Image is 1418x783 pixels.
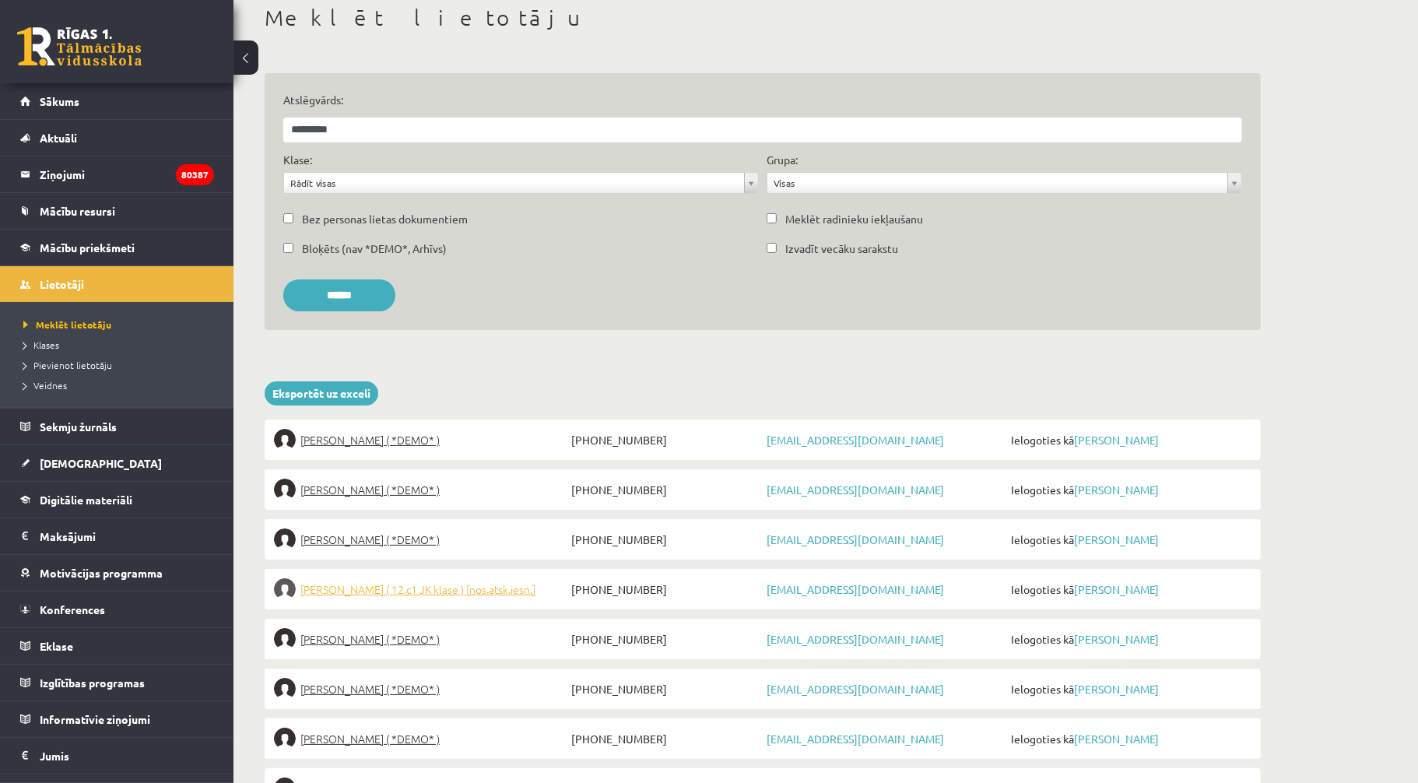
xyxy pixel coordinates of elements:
a: [PERSON_NAME] [1074,582,1159,596]
a: Mācību resursi [20,193,214,229]
label: Bloķēts (nav *DEMO*, Arhīvs) [302,241,447,257]
a: [PERSON_NAME] [1074,682,1159,696]
span: Ielogoties kā [1007,628,1251,650]
a: Digitālie materiāli [20,482,214,518]
span: Rādīt visas [290,173,738,193]
label: Atslēgvārds: [283,92,1242,108]
span: [PERSON_NAME] ( 12.c1 JK klase ) [nos.atsk.iesn.] [300,578,535,600]
img: Kerija kozlovska [274,429,296,451]
span: Aktuāli [40,131,77,145]
a: Eksportēt uz exceli [265,381,378,406]
a: Konferences [20,592,214,627]
a: Rādīt visas [284,173,758,193]
span: Klases [23,339,59,351]
a: Sekmju žurnāls [20,409,214,444]
span: Pievienot lietotāju [23,359,112,371]
span: [PHONE_NUMBER] [567,429,763,451]
a: [PERSON_NAME] [1074,632,1159,646]
label: Klase: [283,152,312,168]
span: Digitālie materiāli [40,493,132,507]
span: Izglītības programas [40,676,145,690]
span: Eklase [40,639,73,653]
span: [PHONE_NUMBER] [567,528,763,550]
a: Klases [23,338,218,352]
label: Izvadīt vecāku sarakstu [785,241,898,257]
span: [DEMOGRAPHIC_DATA] [40,456,162,470]
a: Lietotāji [20,266,214,302]
span: [PHONE_NUMBER] [567,479,763,500]
span: Mācību resursi [40,204,115,218]
span: [PERSON_NAME] ( *DEMO* ) [300,728,440,750]
span: Ielogoties kā [1007,429,1251,451]
span: [PHONE_NUMBER] [567,628,763,650]
label: Meklēt radinieku iekļaušanu [785,211,923,227]
a: Informatīvie ziņojumi [20,701,214,737]
a: Motivācijas programma [20,555,214,591]
span: [PERSON_NAME] ( *DEMO* ) [300,628,440,650]
a: [PERSON_NAME] ( *DEMO* ) [274,429,567,451]
span: Ielogoties kā [1007,528,1251,550]
a: [EMAIL_ADDRESS][DOMAIN_NAME] [767,582,944,596]
a: [PERSON_NAME] ( *DEMO* ) [274,528,567,550]
a: Rīgas 1. Tālmācības vidusskola [17,27,142,66]
a: [EMAIL_ADDRESS][DOMAIN_NAME] [767,682,944,696]
label: Grupa: [767,152,798,168]
span: Veidnes [23,379,67,391]
span: Motivācijas programma [40,566,163,580]
a: Visas [767,173,1241,193]
span: Ielogoties kā [1007,728,1251,750]
span: [PHONE_NUMBER] [567,678,763,700]
img: Daila Kozlovska [274,528,296,550]
a: [EMAIL_ADDRESS][DOMAIN_NAME] [767,632,944,646]
img: Margarita Kozlovska [274,728,296,750]
a: [EMAIL_ADDRESS][DOMAIN_NAME] [767,532,944,546]
a: Aktuāli [20,120,214,156]
img: Amālija Kozlovska [274,479,296,500]
a: Ziņojumi80387 [20,156,214,192]
a: [EMAIL_ADDRESS][DOMAIN_NAME] [767,483,944,497]
a: Eklase [20,628,214,664]
a: [PERSON_NAME] ( *DEMO* ) [274,628,567,650]
span: Jumis [40,749,69,763]
span: Ielogoties kā [1007,578,1251,600]
legend: Maksājumi [40,518,214,554]
a: Maksājumi [20,518,214,554]
img: Daniela Kozlovska [274,578,296,600]
a: [EMAIL_ADDRESS][DOMAIN_NAME] [767,433,944,447]
a: Mācību priekšmeti [20,230,214,265]
span: Ielogoties kā [1007,678,1251,700]
span: [PERSON_NAME] ( *DEMO* ) [300,528,440,550]
span: Ielogoties kā [1007,479,1251,500]
span: [PERSON_NAME] ( *DEMO* ) [300,429,440,451]
span: Meklēt lietotāju [23,318,111,331]
a: [EMAIL_ADDRESS][DOMAIN_NAME] [767,732,944,746]
span: [PHONE_NUMBER] [567,728,763,750]
a: [PERSON_NAME] [1074,433,1159,447]
span: Konferences [40,602,105,616]
span: [PERSON_NAME] ( *DEMO* ) [300,678,440,700]
a: Meklēt lietotāju [23,318,218,332]
img: Laila Kozlovska [274,678,296,700]
a: Veidnes [23,378,218,392]
a: [DEMOGRAPHIC_DATA] [20,445,214,481]
span: Informatīvie ziņojumi [40,712,150,726]
label: Bez personas lietas dokumentiem [302,211,468,227]
a: [PERSON_NAME] ( 12.c1 JK klase ) [nos.atsk.iesn.] [274,578,567,600]
span: Sākums [40,94,79,108]
span: [PERSON_NAME] ( *DEMO* ) [300,479,440,500]
span: Mācību priekšmeti [40,241,135,255]
span: Visas [774,173,1221,193]
a: [PERSON_NAME] [1074,732,1159,746]
a: Pievienot lietotāju [23,358,218,372]
a: Izglītības programas [20,665,214,700]
a: [PERSON_NAME] [1074,532,1159,546]
a: [PERSON_NAME] ( *DEMO* ) [274,678,567,700]
legend: Ziņojumi [40,156,214,192]
img: Ieva Kozlovska [274,628,296,650]
i: 80387 [176,164,214,185]
a: Sākums [20,83,214,119]
span: [PHONE_NUMBER] [567,578,763,600]
span: Lietotāji [40,277,84,291]
a: Jumis [20,738,214,774]
h1: Meklēt lietotāju [265,5,1261,31]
